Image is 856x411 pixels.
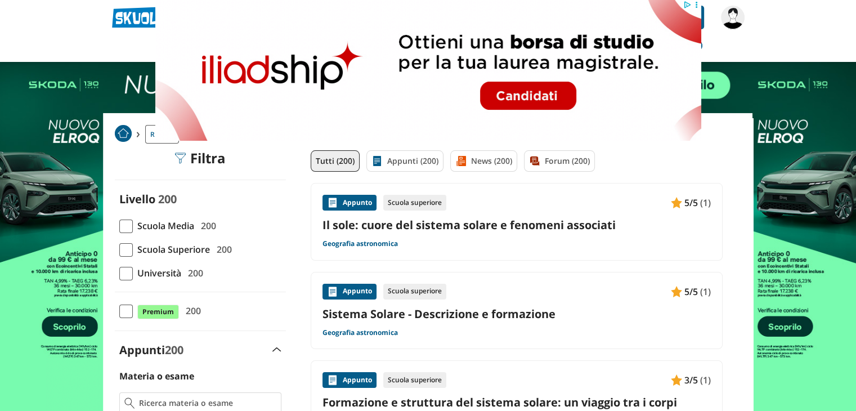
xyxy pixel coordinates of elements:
[383,372,446,388] div: Scuola superiore
[684,373,698,387] span: 3/5
[119,370,194,382] label: Materia o esame
[327,286,338,297] img: Appunti contenuto
[671,286,682,297] img: Appunti contenuto
[196,218,216,233] span: 200
[322,217,711,233] a: Il sole: cuore del sistema solare e fenomeni associati
[529,155,540,167] img: Forum filtro contenuto
[174,153,186,164] img: Filtra filtri mobile
[684,284,698,299] span: 5/5
[322,306,711,321] a: Sistema Solare - Descrizione e formazione
[322,328,398,337] a: Geografia astronomica
[183,266,203,280] span: 200
[115,125,132,144] a: Home
[455,155,467,167] img: News filtro contenuto
[450,150,517,172] a: News (200)
[366,150,443,172] a: Appunti (200)
[721,6,745,29] img: daniele.lamalfa
[124,397,135,409] img: Ricerca materia o esame
[700,373,711,387] span: (1)
[383,284,446,300] div: Scuola superiore
[671,374,682,386] img: Appunti contenuto
[119,191,155,207] label: Livello
[327,197,338,208] img: Appunti contenuto
[322,372,377,388] div: Appunto
[119,342,183,358] label: Appunti
[327,374,338,386] img: Appunti contenuto
[371,155,383,167] img: Appunti filtro contenuto
[133,242,210,257] span: Scuola Superiore
[311,150,360,172] a: Tutti (200)
[212,242,232,257] span: 200
[700,195,711,210] span: (1)
[133,218,194,233] span: Scuola Media
[700,284,711,299] span: (1)
[115,125,132,142] img: Home
[671,197,682,208] img: Appunti contenuto
[133,266,181,280] span: Università
[145,125,179,144] a: Ricerca
[137,305,179,319] span: Premium
[684,195,698,210] span: 5/5
[322,195,377,211] div: Appunto
[158,191,177,207] span: 200
[165,342,183,358] span: 200
[383,195,446,211] div: Scuola superiore
[524,150,595,172] a: Forum (200)
[322,284,377,300] div: Appunto
[322,239,398,248] a: Geografia astronomica
[174,150,226,166] div: Filtra
[181,303,201,318] span: 200
[139,397,276,409] input: Ricerca materia o esame
[272,347,281,352] img: Apri e chiudi sezione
